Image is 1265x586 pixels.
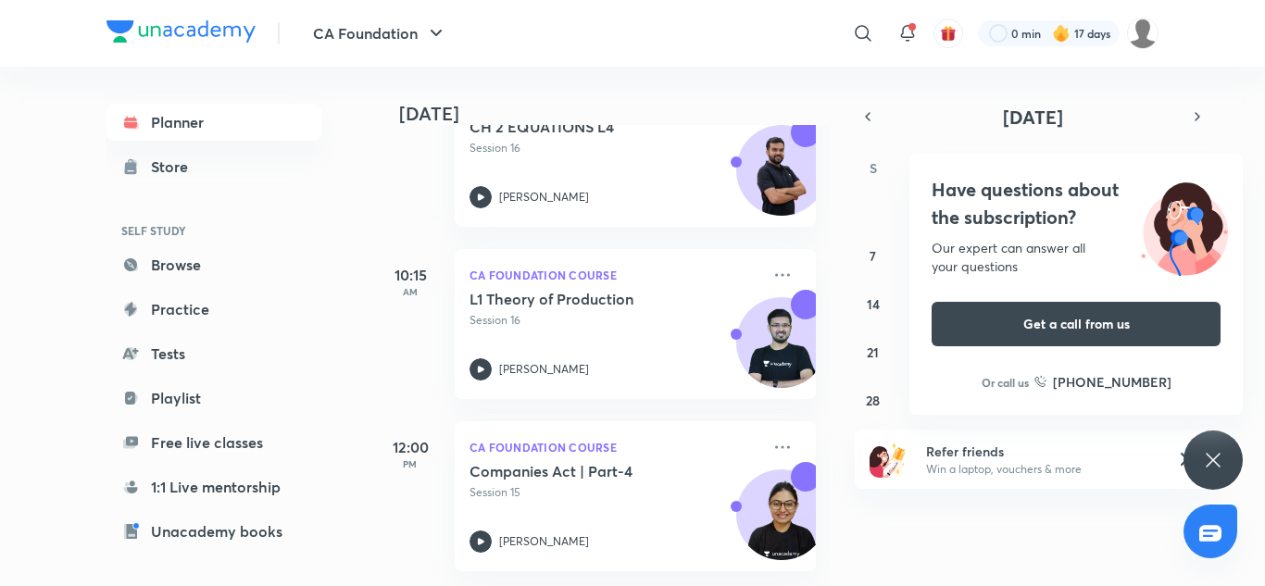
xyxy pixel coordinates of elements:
[932,302,1221,346] button: Get a call from us
[470,436,760,458] p: CA Foundation Course
[926,461,1154,478] p: Win a laptop, vouchers & more
[373,436,447,458] h5: 12:00
[866,392,880,409] abbr: September 28, 2025
[870,159,877,177] abbr: Sunday
[867,343,879,361] abbr: September 21, 2025
[151,156,199,178] div: Store
[858,241,888,270] button: September 7, 2025
[106,380,321,417] a: Playlist
[499,189,589,206] p: [PERSON_NAME]
[982,374,1029,391] p: Or call us
[302,15,458,52] button: CA Foundation
[1126,176,1243,276] img: ttu_illustration_new.svg
[373,264,447,286] h5: 10:15
[933,19,963,48] button: avatar
[470,312,760,329] p: Session 16
[1003,105,1063,130] span: [DATE]
[932,176,1221,231] h4: Have questions about the subscription?
[858,337,888,367] button: September 21, 2025
[470,290,700,308] h5: L1 Theory of Production
[926,442,1154,461] h6: Refer friends
[1052,24,1071,43] img: streak
[867,295,880,313] abbr: September 14, 2025
[106,20,256,43] img: Company Logo
[106,291,321,328] a: Practice
[106,468,321,505] a: 1:1 Live mentorship
[106,246,321,283] a: Browse
[737,480,826,568] img: Avatar
[373,458,447,469] p: PM
[106,148,321,185] a: Store
[106,513,321,550] a: Unacademy books
[1127,18,1159,49] img: kashish kumari
[870,441,907,478] img: referral
[499,533,589,550] p: [PERSON_NAME]
[932,239,1221,276] div: Our expert can answer all your questions
[858,385,888,415] button: September 28, 2025
[870,247,876,265] abbr: September 7, 2025
[106,215,321,246] h6: SELF STUDY
[940,25,957,42] img: avatar
[737,135,826,224] img: Avatar
[470,462,700,480] h5: Companies Act | Part-4
[1034,372,1171,392] a: [PHONE_NUMBER]
[470,264,760,286] p: CA Foundation Course
[1053,372,1171,392] h6: [PHONE_NUMBER]
[470,118,700,136] h5: CH 2 EQUATIONS L4
[106,424,321,461] a: Free live classes
[737,307,826,396] img: Avatar
[858,289,888,318] button: September 14, 2025
[881,104,1184,130] button: [DATE]
[373,286,447,297] p: AM
[470,484,760,501] p: Session 15
[470,140,760,156] p: Session 16
[106,20,256,47] a: Company Logo
[399,103,834,125] h4: [DATE]
[499,361,589,378] p: [PERSON_NAME]
[106,104,321,141] a: Planner
[106,335,321,372] a: Tests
